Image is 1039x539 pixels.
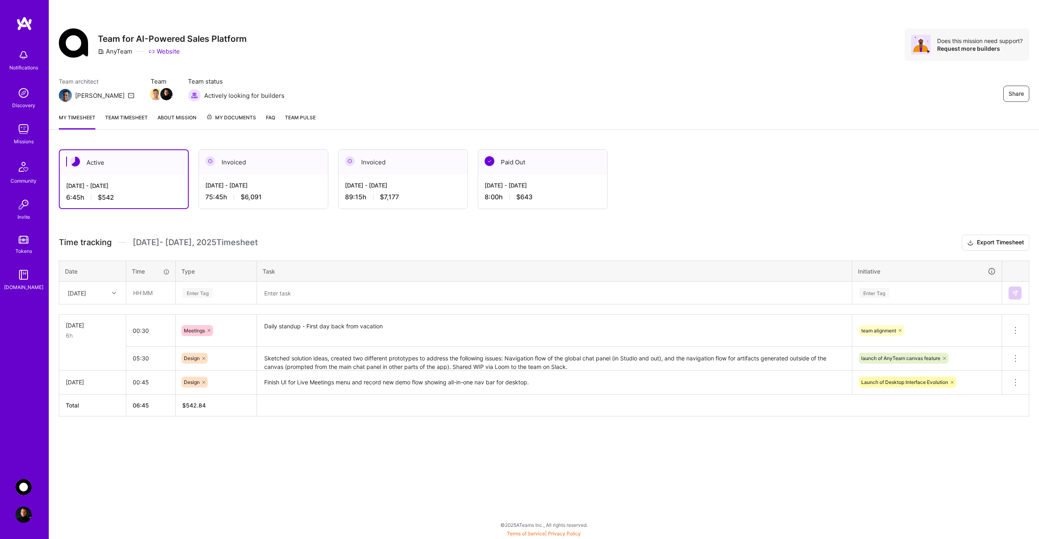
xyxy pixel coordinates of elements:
div: 8:00 h [485,193,601,201]
input: HH:MM [126,371,175,393]
span: Design [184,379,200,385]
div: Invoiced [338,150,468,175]
div: Enter Tag [859,287,889,299]
img: Team Member Avatar [150,88,162,100]
textarea: Daily standup - First day back from vacation [258,315,851,346]
th: Total [59,394,126,416]
div: Tokens [15,247,32,255]
span: Design [184,355,200,361]
span: Team Pulse [285,114,316,121]
a: Team Member Avatar [151,87,161,101]
div: Missions [14,137,34,146]
img: guide book [15,267,32,283]
i: icon Mail [128,92,134,99]
th: 06:45 [126,394,176,416]
a: AnyTeam: Team for AI-Powered Sales Platform [13,479,34,495]
span: Meetings [184,328,205,334]
span: Time tracking [59,237,112,248]
th: Date [59,261,126,282]
img: Actively looking for builders [188,89,201,102]
img: Invoiced [345,156,355,166]
a: Website [149,47,180,56]
img: Avatar [911,35,931,54]
img: discovery [15,85,32,101]
div: Does this mission need support? [937,37,1023,45]
span: My Documents [206,113,256,122]
img: Community [14,157,33,177]
button: Export Timesheet [962,235,1029,251]
img: Team Member Avatar [160,88,172,100]
a: Team Pulse [285,113,316,129]
span: Actively looking for builders [204,91,285,100]
textarea: Sketched solution ideas, created two different prototypes to address the following issues: Naviga... [258,347,851,370]
a: User Avatar [13,507,34,523]
img: bell [15,47,32,63]
a: Privacy Policy [548,530,581,537]
span: $ 542.84 [182,402,206,409]
span: Share [1009,90,1024,98]
div: AnyTeam [98,47,132,56]
img: teamwork [15,121,32,137]
div: Invite [17,213,30,221]
textarea: Finish UI for Live Meetings menu and record new demo flow showing all-in-one nav bar for desktop. [258,371,851,394]
span: Launch of Desktop Interface Evolution [861,379,948,385]
img: Invite [15,196,32,213]
span: team alignment [861,328,896,334]
div: Time [132,267,170,276]
h3: Team for AI-Powered Sales Platform [98,34,247,44]
img: Invoiced [205,156,215,166]
span: $643 [516,193,532,201]
div: Notifications [9,63,38,72]
div: [PERSON_NAME] [75,91,125,100]
img: Paid Out [485,156,494,166]
a: Team timesheet [105,113,148,129]
img: Team Architect [59,89,72,102]
i: icon Download [967,239,974,247]
span: launch of AnyTeam canvas feature [861,355,940,361]
span: $7,177 [380,193,399,201]
a: About Mission [157,113,196,129]
i: icon CompanyGray [98,48,104,55]
button: Share [1003,86,1029,102]
span: $542 [98,193,114,202]
div: [DATE] [66,321,119,330]
div: [DATE] [66,378,119,386]
img: User Avatar [15,507,32,523]
input: HH:MM [126,347,175,369]
a: Terms of Service [507,530,545,537]
div: [DATE] - [DATE] [485,181,601,190]
input: HH:MM [127,282,175,304]
div: Active [60,150,188,175]
input: HH:MM [126,320,175,341]
div: Community [11,177,37,185]
div: Request more builders [937,45,1023,52]
img: AnyTeam: Team for AI-Powered Sales Platform [15,479,32,495]
div: [DOMAIN_NAME] [4,283,43,291]
th: Task [257,261,852,282]
div: [DATE] - [DATE] [205,181,321,190]
div: 89:15 h [345,193,461,201]
a: FAQ [266,113,275,129]
div: Invoiced [199,150,328,175]
span: Team status [188,77,285,86]
div: Discovery [12,101,35,110]
img: Company Logo [59,28,88,58]
div: 75:45 h [205,193,321,201]
span: | [507,530,581,537]
div: Enter Tag [183,287,213,299]
span: Team architect [59,77,134,86]
span: Team [151,77,172,86]
span: [DATE] - [DATE] , 2025 Timesheet [133,237,258,248]
th: Type [176,261,257,282]
img: logo [16,16,32,31]
img: Submit [1012,290,1018,296]
img: Active [70,157,80,166]
div: Initiative [858,267,996,276]
div: 6h [66,331,119,340]
img: tokens [19,236,28,244]
a: My timesheet [59,113,95,129]
div: 6:45 h [66,193,181,202]
a: My Documents [206,113,256,129]
div: [DATE] - [DATE] [345,181,461,190]
div: [DATE] - [DATE] [66,181,181,190]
